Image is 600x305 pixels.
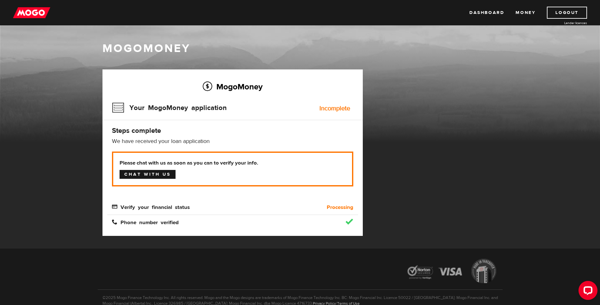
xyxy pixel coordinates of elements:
h2: MogoMoney [112,80,353,93]
a: Lender licences [540,21,587,25]
span: Verify your financial status [112,204,190,209]
h4: Steps complete [112,126,353,135]
a: Dashboard [469,7,504,19]
h1: MogoMoney [102,42,498,55]
div: Incomplete [319,105,350,112]
span: Phone number verified [112,219,179,224]
a: Chat with us [120,170,176,179]
p: We have received your loan application [112,138,353,145]
iframe: LiveChat chat widget [573,278,600,305]
b: Please chat with us as soon as you can to verify your info. [120,159,346,167]
a: Money [516,7,535,19]
img: legal-icons-92a2ffecb4d32d839781d1b4e4802d7b.png [401,254,503,290]
b: Processing [327,204,353,211]
img: mogo_logo-11ee424be714fa7cbb0f0f49df9e16ec.png [13,7,50,19]
h3: Your MogoMoney application [112,100,227,116]
a: Logout [547,7,587,19]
